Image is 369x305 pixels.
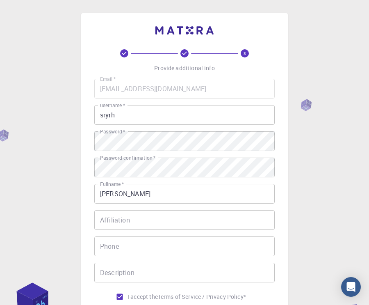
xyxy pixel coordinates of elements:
[158,293,246,301] a: Terms of Service / Privacy Policy*
[100,128,125,135] label: Password
[341,277,361,297] div: Open Intercom Messenger
[158,293,246,301] p: Terms of Service / Privacy Policy *
[154,64,214,72] p: Provide additional info
[100,181,124,188] label: Fullname
[244,50,246,56] text: 3
[100,102,125,109] label: username
[100,76,116,83] label: Email
[128,293,158,301] span: I accept the
[100,154,155,161] label: Password confirmation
